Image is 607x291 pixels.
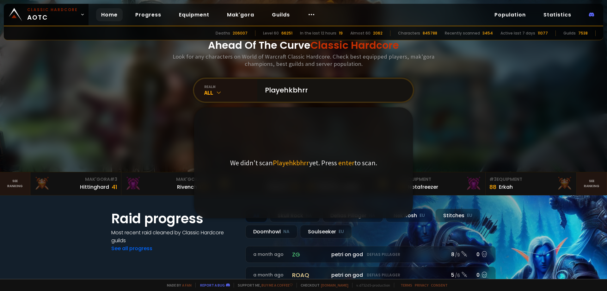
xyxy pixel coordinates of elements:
div: Mak'Gora [125,176,208,183]
div: In the last 12 hours [300,30,336,36]
a: Progress [130,8,166,21]
span: v. d752d5 - production [352,283,390,288]
span: Classic Hardcore [310,38,399,52]
a: Seeranking [577,172,607,195]
div: 11077 [538,30,548,36]
a: Report a bug [200,283,225,288]
span: Playehkbhrr [273,158,309,167]
div: Hittinghard [80,183,109,191]
p: We didn't scan yet. Press to scan. [230,158,377,167]
div: 3454 [482,30,493,36]
a: See all progress [111,245,152,252]
a: Consent [431,283,448,288]
div: Mak'Gora [34,176,117,183]
a: Mak'Gora#2Rivench100 [121,172,212,195]
a: a month agozgpetri on godDefias Pillager8 /90 [245,246,496,263]
a: Mak'gora [222,8,259,21]
div: Soulseeker [300,225,352,238]
span: Support me, [234,283,293,288]
a: Equipment [174,8,214,21]
a: Guilds [267,8,295,21]
span: AOTC [27,7,78,22]
span: # 3 [110,176,117,182]
div: All [204,89,257,96]
div: Characters [398,30,420,36]
span: Checkout [297,283,348,288]
div: Doomhowl [245,225,297,238]
div: Level 60 [263,30,279,36]
div: Rivench [177,183,197,191]
a: Buy me a coffee [261,283,293,288]
span: Made by [163,283,192,288]
div: Guilds [563,30,576,36]
div: Almost 60 [350,30,371,36]
h3: Look for any characters on World of Warcraft Classic Hardcore. Check best equipped players, mak'g... [170,53,437,67]
div: Deaths [216,30,230,36]
small: EU [467,212,472,219]
a: Home [96,8,123,21]
div: Active last 7 days [500,30,535,36]
div: 41 [112,183,117,191]
a: Terms [401,283,412,288]
div: 2062 [373,30,383,36]
small: Classic Hardcore [27,7,78,13]
div: 19 [339,30,343,36]
div: Notafreezer [408,183,438,191]
div: 88 [489,183,496,191]
div: 7538 [578,30,588,36]
h1: Ahead Of The Curve [208,38,399,53]
div: Recently scanned [445,30,480,36]
h4: Most recent raid cleaned by Classic Hardcore guilds [111,229,238,244]
a: a fan [182,283,192,288]
div: Nek'Rosh [386,209,433,222]
span: enter [338,158,354,167]
div: Equipment [489,176,573,183]
small: EU [339,229,344,235]
div: Equipment [398,176,481,183]
h1: Raid progress [111,209,238,229]
div: Erkah [499,183,513,191]
a: [DOMAIN_NAME] [321,283,348,288]
small: EU [420,212,425,219]
a: Population [489,8,531,21]
span: # 3 [489,176,497,182]
a: a month agoroaqpetri on godDefias Pillager5 /60 [245,267,496,283]
a: #2Equipment88Notafreezer [395,172,486,195]
a: #3Equipment88Erkah [486,172,577,195]
div: realm [204,84,257,89]
input: Search a character... [261,79,405,102]
a: Privacy [415,283,428,288]
div: 845788 [423,30,437,36]
a: Statistics [538,8,576,21]
div: 206007 [233,30,248,36]
small: NA [283,229,290,235]
a: Mak'Gora#3Hittinghard41 [30,172,121,195]
a: Classic HardcoreAOTC [4,4,89,25]
div: 66251 [281,30,292,36]
div: Stitches [435,209,480,222]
